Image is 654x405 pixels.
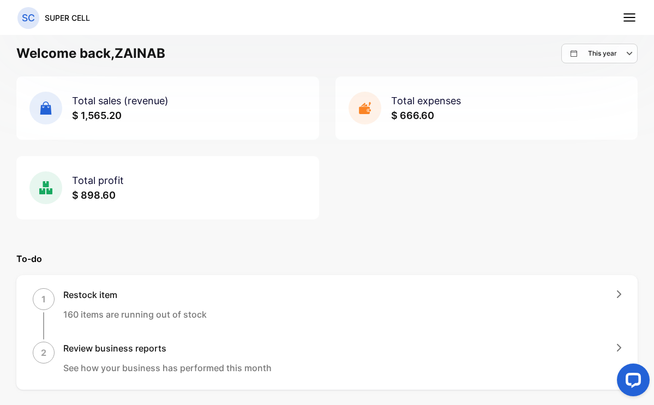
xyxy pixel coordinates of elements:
p: 2 [41,346,46,359]
p: SUPER CELL [45,12,90,23]
button: This year [561,44,638,63]
span: $ 898.60 [72,189,116,201]
span: Total sales (revenue) [72,95,169,106]
p: This year [588,49,617,58]
p: 1 [41,293,46,306]
p: 160 items are running out of stock [63,308,207,321]
h1: Welcome back, ZAINAB [16,44,165,63]
h1: Restock item [63,288,207,301]
iframe: LiveChat chat widget [608,359,654,405]
span: Total expenses [391,95,461,106]
span: $ 666.60 [391,110,434,121]
span: Total profit [72,175,124,186]
p: SC [22,11,35,25]
h1: Review business reports [63,342,272,355]
p: To-do [16,252,638,265]
span: $ 1,565.20 [72,110,122,121]
p: See how your business has performed this month [63,361,272,374]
